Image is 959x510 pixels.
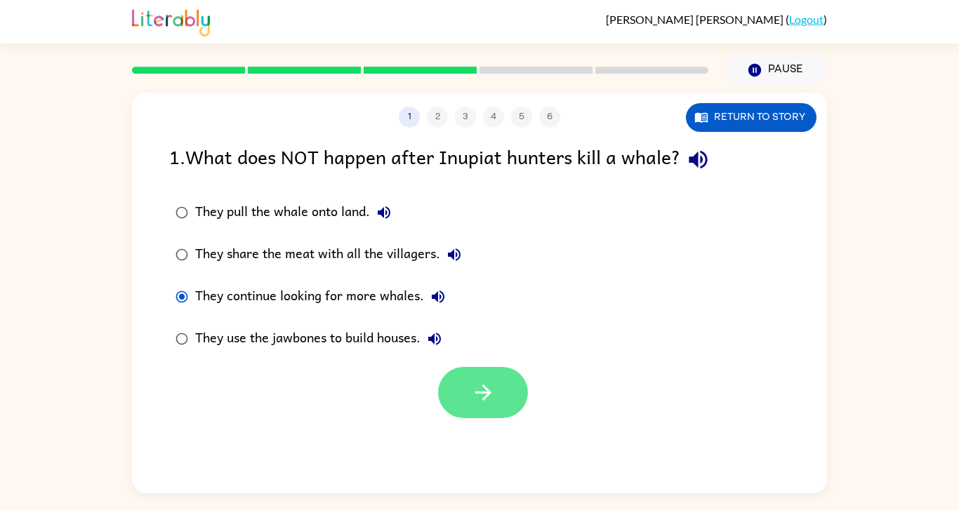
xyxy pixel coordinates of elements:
button: They continue looking for more whales. [424,283,452,311]
button: 1 [399,107,420,128]
button: They pull the whale onto land. [370,199,398,227]
button: Return to story [686,103,816,132]
div: They share the meat with all the villagers. [195,241,468,269]
div: ( ) [606,13,827,26]
a: Logout [789,13,824,26]
div: They use the jawbones to build houses. [195,325,449,353]
div: They pull the whale onto land. [195,199,398,227]
div: 1 . What does NOT happen after Inupiat hunters kill a whale? [169,142,790,177]
button: Pause [725,54,827,86]
img: Literably [132,6,210,36]
span: [PERSON_NAME] [PERSON_NAME] [606,13,786,26]
button: They use the jawbones to build houses. [421,325,449,353]
button: They share the meat with all the villagers. [440,241,468,269]
div: They continue looking for more whales. [195,283,452,311]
